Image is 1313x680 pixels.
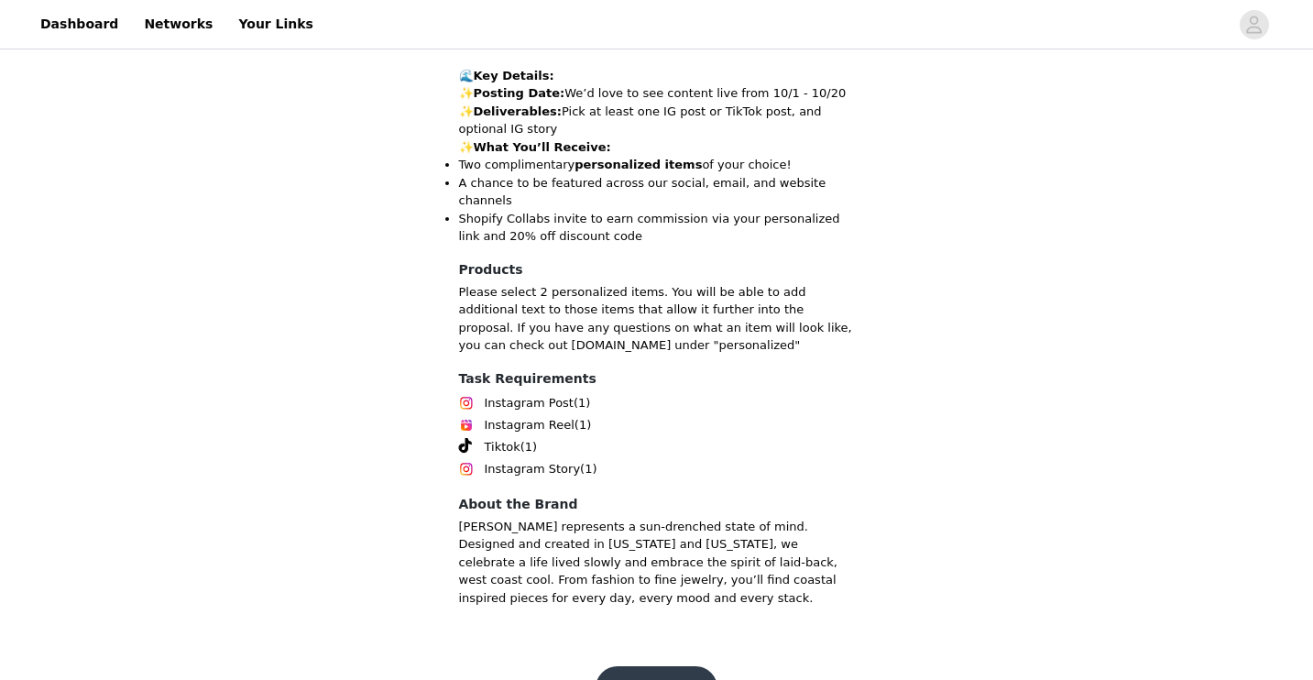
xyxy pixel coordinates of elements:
p: ✨ We’d love to see content live from 10/1 - 10/20 ✨ Pick at least one IG post or TikTok post, and... [459,84,855,156]
img: Instagram Icon [459,396,474,411]
strong: What You’ll Receive: [474,140,611,154]
p: 🌊 [459,67,855,85]
p: Please select 2 personalized items. You will be able to add additional text to those items that a... [459,283,855,355]
span: Tiktok [485,438,520,456]
div: avatar [1245,10,1263,39]
li: Shopify Collabs invite to earn commission via your personalized link and 20% off discount code [459,210,855,246]
img: Instagram Reels Icon [459,418,474,433]
strong: Posting Date: [474,86,565,100]
span: (1) [580,460,596,478]
h4: Products [459,260,855,280]
strong: personalized items [574,158,702,171]
p: [PERSON_NAME] represents a sun-drenched state of mind. Designed and created in [US_STATE] and [US... [459,518,855,608]
span: Instagram Reel [485,416,574,434]
span: (1) [574,416,591,434]
a: Your Links [227,4,324,45]
p: A chance to be featured across our social, email, and website channels [459,174,855,210]
strong: Key Details: [474,69,554,82]
h4: About the Brand [459,495,855,514]
p: Two complimentary of your choice! [459,156,855,174]
span: (1) [574,394,590,412]
a: Dashboard [29,4,129,45]
span: Instagram Post [485,394,574,412]
span: (1) [520,438,537,456]
a: Networks [133,4,224,45]
strong: Deliverables: [474,104,563,118]
h4: Task Requirements [459,369,855,389]
img: Instagram Icon [459,462,474,477]
span: Instagram Story [485,460,581,478]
